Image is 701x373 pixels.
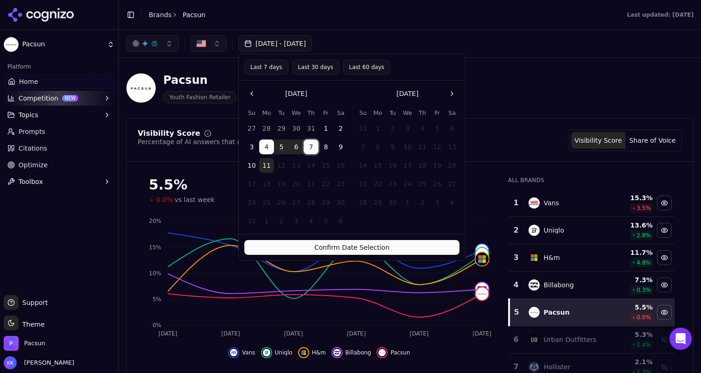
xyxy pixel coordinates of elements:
nav: breadcrumb [149,10,205,19]
div: 5.3 % [611,330,653,339]
span: Optimize [19,160,48,170]
img: uniqlo [476,248,489,261]
tspan: [DATE] [347,330,366,337]
span: Support [19,298,48,307]
table: September 2025 [356,108,459,210]
tspan: 10% [149,270,161,277]
th: Thursday [304,108,319,117]
button: Toolbox [4,174,115,189]
table: August 2025 [244,108,348,228]
button: Topics [4,107,115,122]
span: 2.8 % [637,232,651,239]
button: Hide h&m data [657,250,672,265]
div: 11.7 % [611,248,653,257]
button: Go to the Next Month [445,86,459,101]
img: US [197,39,206,48]
button: Show urban outfitters data [657,332,672,347]
img: hollister [529,361,540,373]
div: 5 [514,307,520,318]
a: Home [4,74,115,89]
button: Last 30 days [292,60,339,75]
button: Friday, August 1st, 2025 [319,121,333,136]
div: Visibility Score [138,130,200,137]
button: Visibility Score [571,132,625,149]
span: Pacsun [183,10,205,19]
tr: 3h&mH&m11.7%4.8%Hide h&m data [509,244,675,272]
span: Pacsun [24,339,45,348]
div: 2.1 % [611,357,653,367]
div: Pacsun [543,308,569,317]
button: Monday, August 4th, 2025, selected [259,139,274,154]
button: Tuesday, August 5th, 2025, selected [274,139,289,154]
button: Thursday, July 31st, 2025 [304,121,319,136]
button: Hide pacsun data [376,347,410,358]
a: Brands [149,11,172,19]
span: Theme [19,321,45,328]
tspan: [DATE] [472,330,491,337]
div: Last updated: [DATE] [627,11,694,19]
tspan: 15% [149,244,161,251]
span: Pacsun [22,40,103,49]
tr: 2uniqloUniqlo13.6%2.8%Hide uniqlo data [509,217,675,244]
a: Prompts [4,124,115,139]
button: [DATE] - [DATE] [238,35,312,52]
span: 0.0% [156,195,173,204]
th: Friday [430,108,445,117]
button: Hide vans data [228,347,255,358]
div: Pacsun [163,73,236,88]
button: Thursday, August 7th, 2025, selected [304,139,319,154]
span: vs last week [175,195,215,204]
span: Citations [19,144,47,153]
img: billabong [333,349,341,356]
button: Tuesday, July 29th, 2025 [274,121,289,136]
img: h&m [300,349,307,356]
img: vans [529,197,540,209]
div: All Brands [508,177,675,184]
div: H&m [543,253,560,262]
button: Go to the Previous Month [244,86,259,101]
th: Tuesday [385,108,400,117]
tspan: 20% [149,218,161,224]
img: vans [476,244,489,257]
tr: 4billabongBillabong7.3%0.3%Hide billabong data [509,272,675,299]
th: Saturday [445,108,459,117]
span: Home [19,77,38,86]
img: Pacsun [4,336,19,351]
tspan: 0% [153,322,161,329]
th: Sunday [356,108,370,117]
tspan: [DATE] [284,330,303,337]
th: Wednesday [289,108,304,117]
button: Saturday, August 2nd, 2025 [333,121,348,136]
div: 1 [513,197,520,209]
th: Tuesday [274,108,289,117]
button: Hide uniqlo data [261,347,293,358]
th: Wednesday [400,108,415,117]
th: Sunday [244,108,259,117]
button: Sunday, August 3rd, 2025 [244,139,259,154]
div: 5.5 % [149,177,490,193]
span: 2.4 % [637,341,651,348]
img: vans [230,349,237,356]
img: pacsun [476,287,489,300]
span: Competition [19,94,58,103]
th: Saturday [333,108,348,117]
div: 15.3 % [611,193,653,202]
th: Monday [370,108,385,117]
div: 7.3 % [611,275,653,284]
span: Uniqlo [275,349,293,356]
span: 4.8 % [637,259,651,266]
th: Friday [319,108,333,117]
img: h&m [476,253,489,266]
button: Saturday, August 9th, 2025 [333,139,348,154]
img: Pacsun [4,37,19,52]
button: Hide pacsun data [657,305,672,320]
div: Platform [4,59,115,74]
span: Prompts [19,127,45,136]
div: Percentage of AI answers that mention your brand [138,137,302,146]
span: [PERSON_NAME] [20,359,74,367]
button: Last 60 days [343,60,390,75]
th: Monday [259,108,274,117]
img: Katrina Katona [4,356,17,369]
tr: 1vansVans15.3%3.5%Hide vans data [509,190,675,217]
span: H&m [312,349,326,356]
